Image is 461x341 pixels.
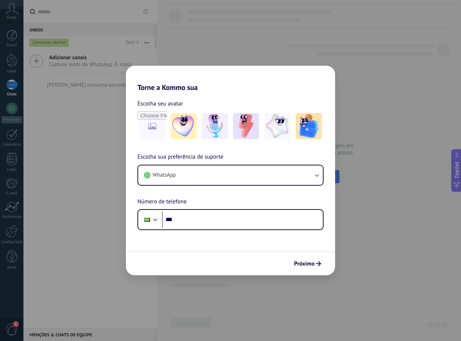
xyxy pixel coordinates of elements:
h2: Torne a Kommo sua [126,66,335,92]
button: WhatsApp [138,165,323,185]
div: Brazil: + 55 [140,212,154,227]
span: Próximo [294,261,315,266]
span: Escolha sua preferência de suporte [137,152,223,162]
span: Escolha seu avatar [137,99,183,108]
img: -2.jpeg [202,113,228,139]
img: -3.jpeg [233,113,259,139]
img: -4.jpeg [264,113,290,139]
span: Número de telefone [137,197,186,207]
img: -5.jpeg [296,113,322,139]
button: Próximo [291,258,324,270]
img: -1.jpeg [171,113,197,139]
span: WhatsApp [153,172,176,179]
